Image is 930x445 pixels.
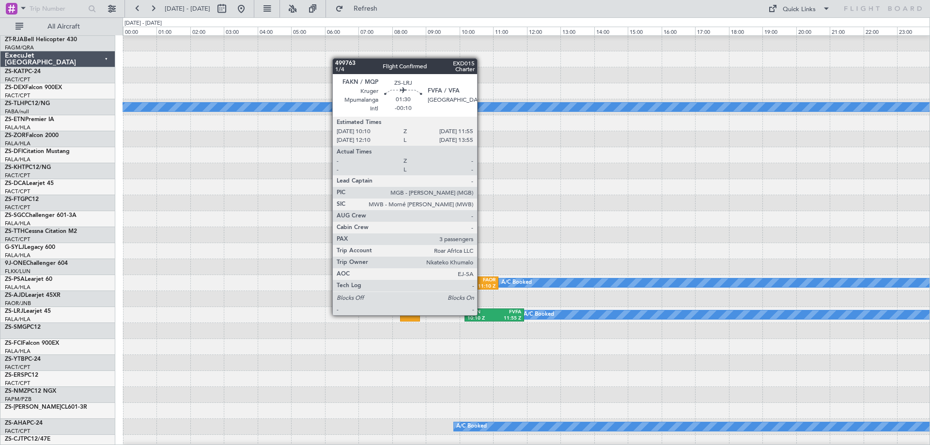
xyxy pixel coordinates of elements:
span: ZS-NMZ [5,388,27,394]
div: 11:10 Z [469,283,496,290]
button: Refresh [331,1,389,16]
input: Trip Number [30,1,85,16]
a: FALA/HLA [5,124,31,131]
a: FACT/CPT [5,92,30,99]
a: ZS-[PERSON_NAME]CL601-3R [5,404,87,410]
div: 17:00 [695,27,728,35]
a: FACT/CPT [5,76,30,83]
a: FALA/HLA [5,348,31,355]
div: FAOR [469,277,496,284]
a: ZS-AHAPC-24 [5,420,43,426]
a: ZS-CJTPC12/47E [5,436,50,442]
span: ZS-LRJ [5,308,23,314]
button: All Aircraft [11,19,105,34]
span: ZS-AJD [5,292,25,298]
a: 9J-ONEChallenger 604 [5,261,68,266]
span: G-SYLJ [5,245,24,250]
a: ZS-PSALearjet 60 [5,276,52,282]
a: ZS-SGCChallenger 601-3A [5,213,77,218]
span: ZS-TTH [5,229,25,234]
a: FACT/CPT [5,364,30,371]
div: 03:00 [224,27,257,35]
div: 00:00 [123,27,156,35]
div: A/C Booked [501,276,532,290]
div: 09:25 Z [442,283,469,290]
a: ZS-SMGPC12 [5,324,41,330]
a: FAOR/JNB [5,300,31,307]
a: ZS-ZORFalcon 2000 [5,133,59,138]
a: G-SYLJLegacy 600 [5,245,55,250]
span: ZS-TLH [5,101,24,107]
div: A/C Booked [524,307,554,322]
span: All Aircraft [25,23,102,30]
a: ZS-DFICitation Mustang [5,149,70,154]
div: 18:00 [729,27,762,35]
div: 11:00 [493,27,527,35]
div: 22:00 [864,27,897,35]
div: 13:00 [560,27,594,35]
a: ZS-NMZPC12 NGX [5,388,56,394]
span: [DATE] - [DATE] [165,4,210,13]
a: ZS-YTBPC-24 [5,356,41,362]
div: 19:00 [762,27,796,35]
div: 06:00 [325,27,358,35]
a: ZS-FTGPC12 [5,197,39,202]
a: ZS-KHTPC12/NG [5,165,51,170]
button: Quick Links [763,1,835,16]
span: ZS-DCA [5,181,26,186]
a: FACT/CPT [5,380,30,387]
a: FABA/null [5,108,29,115]
div: 10:00 [460,27,493,35]
a: FAPM/PZB [5,396,31,403]
a: ZS-DCALearjet 45 [5,181,54,186]
div: FAKN [467,309,494,316]
div: Quick Links [783,5,816,15]
a: ZS-AJDLearjet 45XR [5,292,61,298]
span: ZS-CJT [5,436,24,442]
div: 08:40 Z [387,283,412,290]
span: ZS-DFI [5,149,23,154]
span: ZS-KAT [5,69,25,75]
div: A/C Booked [456,419,487,434]
div: FVFA [387,277,412,284]
span: ZS-ETN [5,117,25,123]
a: FACT/CPT [5,188,30,195]
div: 11:55 Z [494,315,521,322]
div: 08:00 [392,27,426,35]
div: 07:00 Z [361,283,386,290]
a: FALA/HLA [5,156,31,163]
a: ZS-LRJLearjet 45 [5,308,51,314]
span: ZS-ZOR [5,133,26,138]
span: ZS-AHA [5,420,27,426]
div: 12:00 [527,27,560,35]
a: ZS-ERSPC12 [5,372,38,378]
div: FVFA [494,309,521,316]
span: ZS-FTG [5,197,25,202]
a: FACT/CPT [5,236,30,243]
span: ZS-SMG [5,324,27,330]
a: FACT/CPT [5,204,30,211]
span: ZS-PSA [5,276,25,282]
div: 01:00 [156,27,190,35]
span: ZS-FCI [5,340,22,346]
div: 14:00 [594,27,628,35]
div: FAOR [361,277,386,284]
span: ZS-KHT [5,165,25,170]
div: 21:00 [830,27,863,35]
a: ZS-ETNPremier IA [5,117,54,123]
span: ZS-DEX [5,85,25,91]
span: 9J-ONE [5,261,26,266]
span: Refresh [345,5,386,12]
a: ZS-TTHCessna Citation M2 [5,229,77,234]
a: ZS-TLHPC12/NG [5,101,50,107]
a: FALA/HLA [5,316,31,323]
div: 20:00 [796,27,830,35]
a: FACT/CPT [5,172,30,179]
div: 15:00 [628,27,661,35]
a: FALA/HLA [5,140,31,147]
div: 04:00 [258,27,291,35]
a: ZS-FCIFalcon 900EX [5,340,59,346]
a: FALA/HLA [5,284,31,291]
div: 09:00 [426,27,459,35]
div: FVFA [442,277,469,284]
